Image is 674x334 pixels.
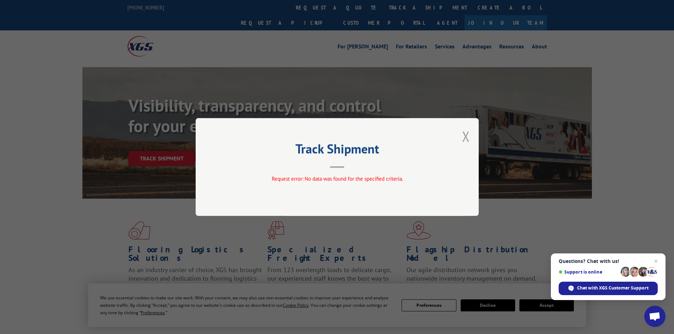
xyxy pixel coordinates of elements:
[271,175,403,182] span: Request error: No data was found for the specified criteria.
[559,258,658,264] span: Questions? Chat with us!
[644,306,666,327] div: Open chat
[559,269,618,275] span: Support is online
[652,257,660,265] span: Close chat
[559,282,658,295] div: Chat with XGS Customer Support
[577,285,649,291] span: Chat with XGS Customer Support
[462,127,470,146] button: Close modal
[231,144,443,157] h2: Track Shipment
